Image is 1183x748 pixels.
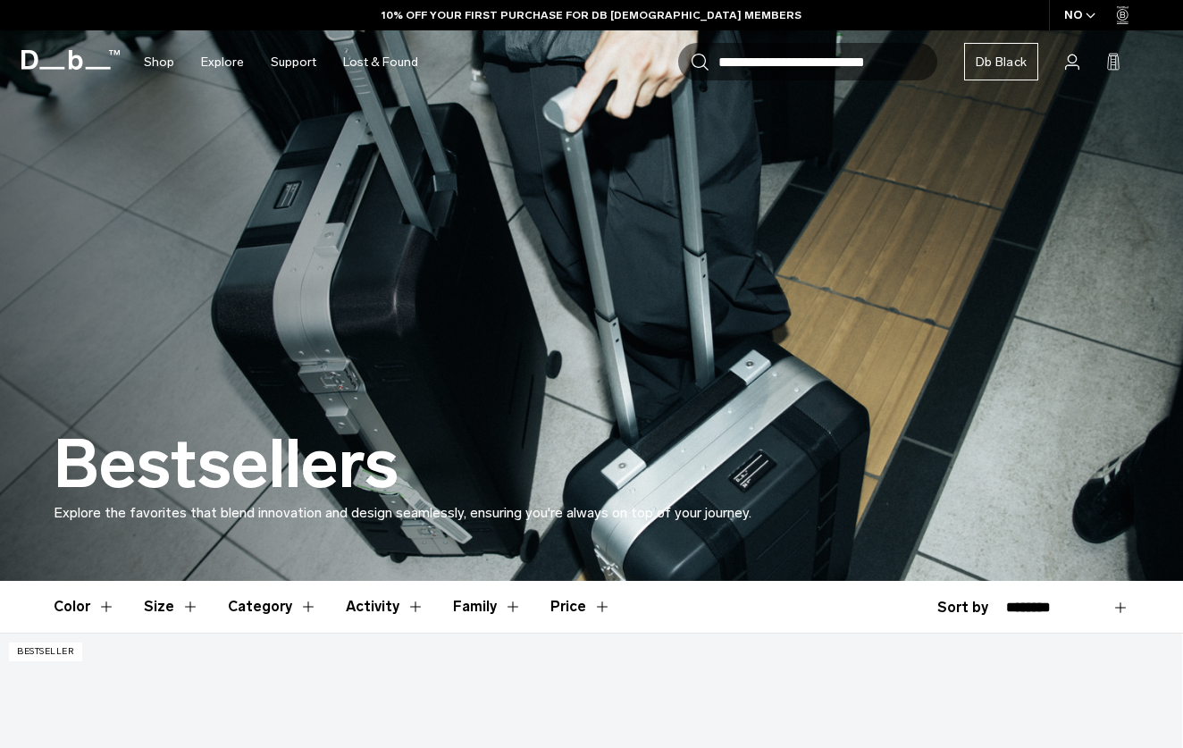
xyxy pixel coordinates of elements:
button: Toggle Filter [346,581,424,633]
button: Toggle Filter [453,581,522,633]
button: Toggle Price [550,581,611,633]
a: Shop [144,30,174,94]
h1: Bestsellers [54,428,399,502]
nav: Main Navigation [130,30,432,94]
a: Support [271,30,316,94]
a: 10% OFF YOUR FIRST PURCHASE FOR DB [DEMOGRAPHIC_DATA] MEMBERS [382,7,801,23]
button: Toggle Filter [54,581,115,633]
p: Bestseller [9,643,82,661]
a: Explore [201,30,244,94]
a: Lost & Found [343,30,418,94]
span: Explore the favorites that blend innovation and design seamlessly, ensuring you're always on top ... [54,504,751,521]
button: Toggle Filter [144,581,199,633]
button: Toggle Filter [228,581,317,633]
a: Db Black [964,43,1038,80]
